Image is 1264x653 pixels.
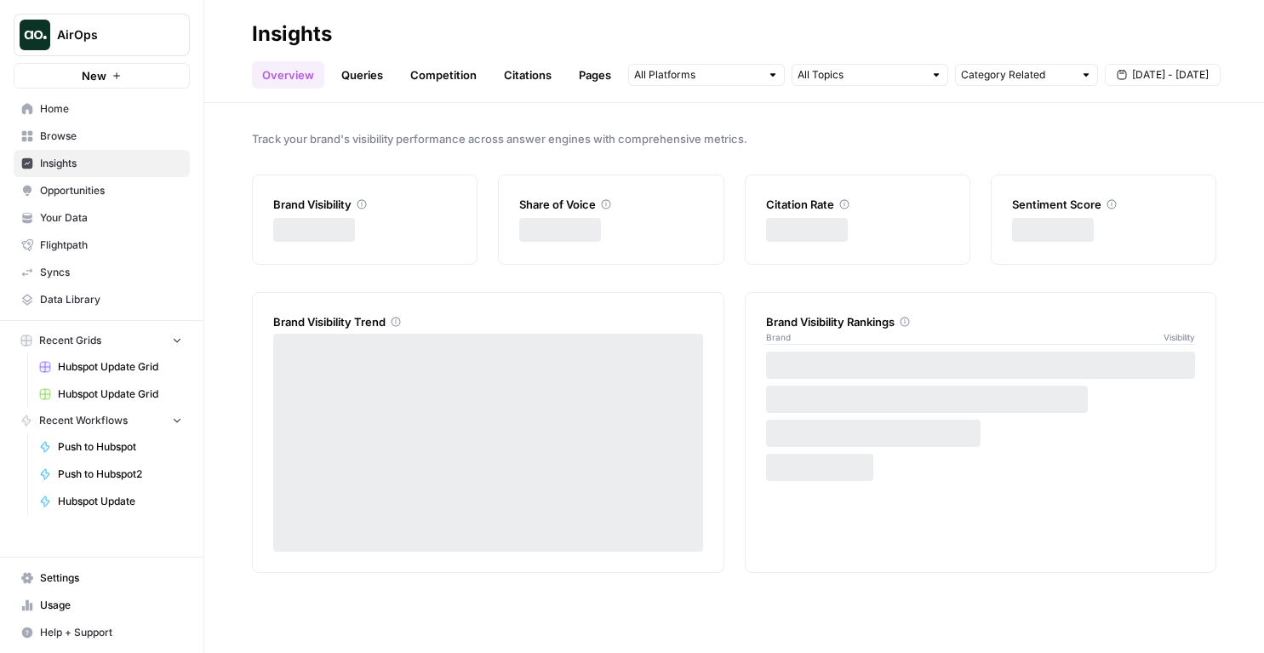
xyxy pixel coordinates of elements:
[14,328,190,353] button: Recent Grids
[40,156,182,171] span: Insights
[252,20,332,48] div: Insights
[31,433,190,461] a: Push to Hubspot
[31,381,190,408] a: Hubspot Update Grid
[519,196,702,213] div: Share of Voice
[40,129,182,144] span: Browse
[252,61,324,89] a: Overview
[40,292,182,307] span: Data Library
[31,461,190,488] a: Push to Hubspot2
[634,66,760,83] input: All Platforms
[494,61,562,89] a: Citations
[58,359,182,375] span: Hubspot Update Grid
[14,14,190,56] button: Workspace: AirOps
[14,95,190,123] a: Home
[40,265,182,280] span: Syncs
[14,564,190,592] a: Settings
[31,353,190,381] a: Hubspot Update Grid
[331,61,393,89] a: Queries
[40,210,182,226] span: Your Data
[40,598,182,613] span: Usage
[57,26,160,43] span: AirOps
[40,183,182,198] span: Opportunities
[14,286,190,313] a: Data Library
[14,619,190,646] button: Help + Support
[273,313,703,330] div: Brand Visibility Trend
[14,150,190,177] a: Insights
[39,413,128,428] span: Recent Workflows
[82,67,106,84] span: New
[58,494,182,509] span: Hubspot Update
[1012,196,1195,213] div: Sentiment Score
[40,238,182,253] span: Flightpath
[961,66,1073,83] input: Category Related
[798,66,924,83] input: All Topics
[1132,67,1209,83] span: [DATE] - [DATE]
[58,439,182,455] span: Push to Hubspot
[766,330,791,344] span: Brand
[14,123,190,150] a: Browse
[766,196,949,213] div: Citation Rate
[766,313,1196,330] div: Brand Visibility Rankings
[252,130,1216,147] span: Track your brand's visibility performance across answer engines with comprehensive metrics.
[40,570,182,586] span: Settings
[14,592,190,619] a: Usage
[14,63,190,89] button: New
[40,625,182,640] span: Help + Support
[20,20,50,50] img: AirOps Logo
[14,408,190,433] button: Recent Workflows
[1105,64,1221,86] button: [DATE] - [DATE]
[14,204,190,232] a: Your Data
[14,232,190,259] a: Flightpath
[58,387,182,402] span: Hubspot Update Grid
[273,196,456,213] div: Brand Visibility
[14,177,190,204] a: Opportunities
[40,101,182,117] span: Home
[569,61,621,89] a: Pages
[39,333,101,348] span: Recent Grids
[1164,330,1195,344] span: Visibility
[58,467,182,482] span: Push to Hubspot2
[31,488,190,515] a: Hubspot Update
[14,259,190,286] a: Syncs
[400,61,487,89] a: Competition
